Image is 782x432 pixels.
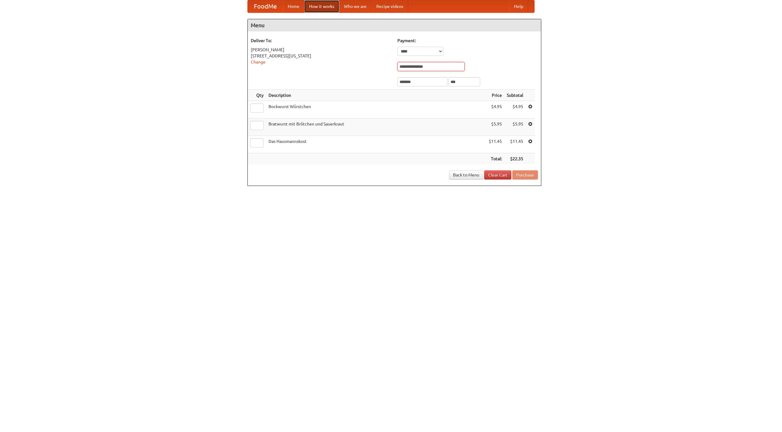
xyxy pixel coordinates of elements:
[251,53,391,59] div: [STREET_ADDRESS][US_STATE]
[504,101,526,118] td: $4.95
[486,90,504,101] th: Price
[509,0,528,13] a: Help
[504,136,526,153] td: $11.45
[484,170,511,180] a: Clear Cart
[486,136,504,153] td: $11.45
[504,118,526,136] td: $5.95
[486,101,504,118] td: $4.95
[449,170,483,180] a: Back to Menu
[486,118,504,136] td: $5.95
[251,38,391,44] h5: Deliver To:
[248,0,283,13] a: FoodMe
[397,38,538,44] h5: Payment:
[248,90,266,101] th: Qty
[266,118,486,136] td: Bratwurst mit Brötchen und Sauerkraut
[304,0,339,13] a: How it works
[504,153,526,165] th: $22.35
[251,47,391,53] div: [PERSON_NAME]
[512,170,538,180] button: Purchase
[248,19,541,31] h4: Menu
[283,0,304,13] a: Home
[504,90,526,101] th: Subtotal
[251,60,265,64] a: Change
[266,136,486,153] td: Das Hausmannskost
[266,101,486,118] td: Bockwurst Würstchen
[486,153,504,165] th: Total:
[339,0,371,13] a: Who we are
[266,90,486,101] th: Description
[371,0,408,13] a: Recipe videos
